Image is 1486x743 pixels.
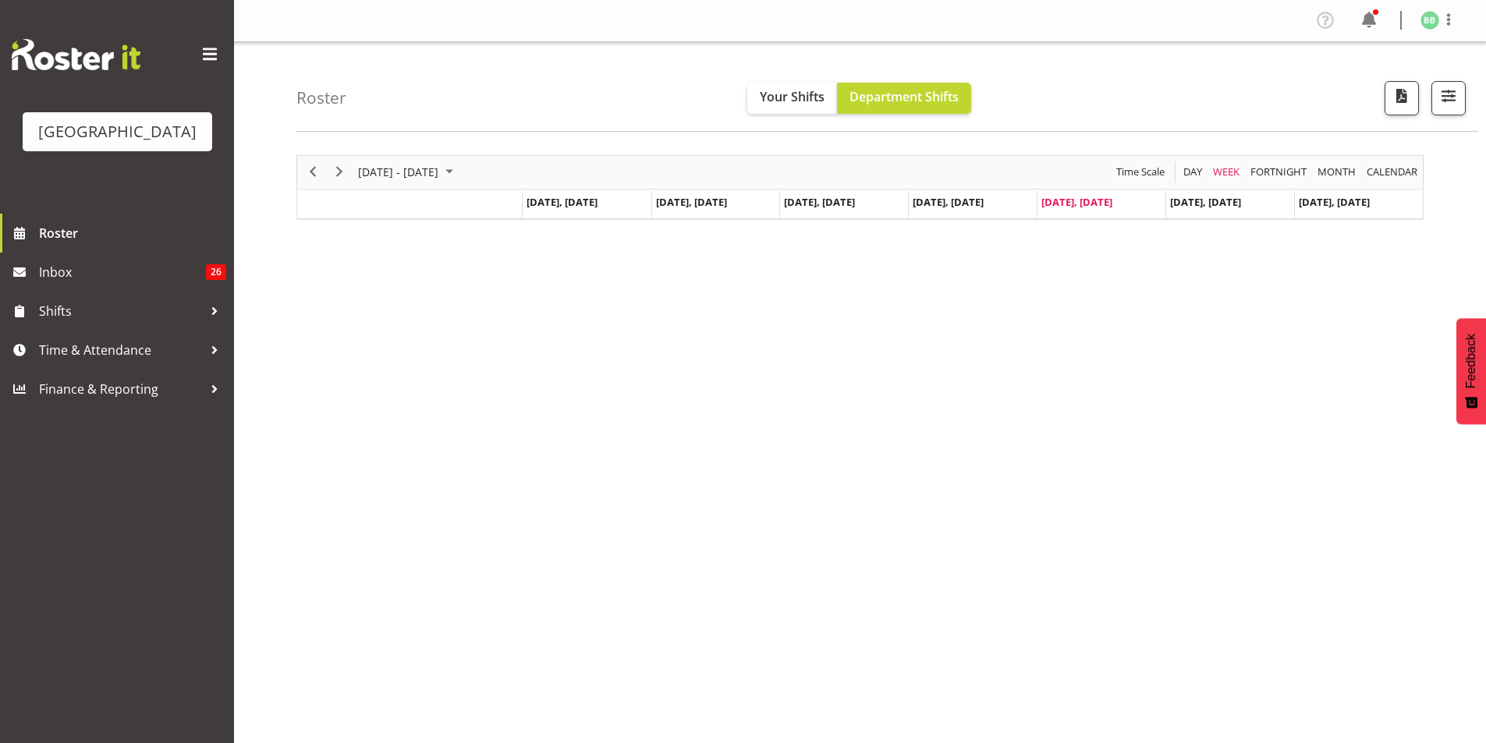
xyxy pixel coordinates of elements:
[356,162,460,182] button: August 2025
[747,83,837,114] button: Your Shifts
[1316,162,1357,182] span: Month
[1364,162,1420,182] button: Month
[1315,162,1359,182] button: Timeline Month
[206,264,226,280] span: 26
[12,39,140,70] img: Rosterit website logo
[527,195,598,209] span: [DATE], [DATE]
[1365,162,1419,182] span: calendar
[1114,162,1168,182] button: Time Scale
[1181,162,1205,182] button: Timeline Day
[39,338,203,362] span: Time & Attendance
[1431,81,1466,115] button: Filter Shifts
[1420,11,1439,30] img: bailey-blomfield5517.jpg
[656,195,727,209] span: [DATE], [DATE]
[837,83,971,114] button: Department Shifts
[1464,334,1478,388] span: Feedback
[760,88,825,105] span: Your Shifts
[913,195,984,209] span: [DATE], [DATE]
[1249,162,1308,182] span: Fortnight
[353,156,463,189] div: August 18 - 24, 2025
[356,162,440,182] span: [DATE] - [DATE]
[296,155,1424,220] div: Timeline Week of August 22, 2025
[329,162,350,182] button: Next
[39,377,203,401] span: Finance & Reporting
[1041,195,1112,209] span: [DATE], [DATE]
[38,120,197,143] div: [GEOGRAPHIC_DATA]
[300,156,326,189] div: previous period
[39,299,203,323] span: Shifts
[39,260,206,284] span: Inbox
[1385,81,1419,115] button: Download a PDF of the roster according to the set date range.
[1182,162,1204,182] span: Day
[1115,162,1166,182] span: Time Scale
[296,89,346,107] h4: Roster
[1170,195,1241,209] span: [DATE], [DATE]
[303,162,324,182] button: Previous
[784,195,855,209] span: [DATE], [DATE]
[39,221,226,245] span: Roster
[1211,162,1243,182] button: Timeline Week
[1248,162,1310,182] button: Fortnight
[1456,318,1486,424] button: Feedback - Show survey
[849,88,959,105] span: Department Shifts
[1299,195,1370,209] span: [DATE], [DATE]
[326,156,353,189] div: next period
[1211,162,1241,182] span: Week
